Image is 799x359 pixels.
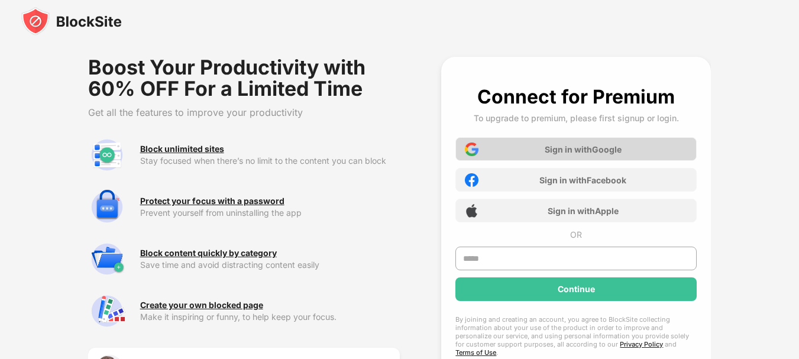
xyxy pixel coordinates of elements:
a: Terms of Use [455,348,496,357]
div: Continue [558,284,595,294]
div: Make it inspiring or funny, to help keep your focus. [140,312,400,322]
img: google-icon.png [465,143,478,156]
div: Prevent yourself from uninstalling the app [140,208,400,218]
img: premium-category.svg [88,240,126,278]
div: To upgrade to premium, please first signup or login. [474,113,679,123]
div: Block content quickly by category [140,248,277,258]
div: Create your own blocked page [140,300,263,310]
div: Sign in with Google [545,144,622,154]
div: Sign in with Apple [548,206,619,216]
div: Stay focused when there’s no limit to the content you can block [140,156,400,166]
div: Boost Your Productivity with 60% OFF For a Limited Time [88,57,400,99]
img: blocksite-icon-black.svg [21,7,122,35]
img: premium-customize-block-page.svg [88,292,126,330]
img: apple-icon.png [465,204,478,218]
div: Save time and avoid distracting content easily [140,260,400,270]
a: Privacy Policy [620,340,663,348]
div: Protect your focus with a password [140,196,284,206]
div: Sign in with Facebook [539,175,626,185]
div: Block unlimited sites [140,144,224,154]
div: Connect for Premium [477,85,675,108]
img: facebook-icon.png [465,173,478,187]
div: By joining and creating an account, you agree to BlockSite collecting information about your use ... [455,315,697,357]
div: OR [570,229,582,240]
img: premium-unlimited-blocklist.svg [88,136,126,174]
img: premium-password-protection.svg [88,188,126,226]
div: Get all the features to improve your productivity [88,106,400,118]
